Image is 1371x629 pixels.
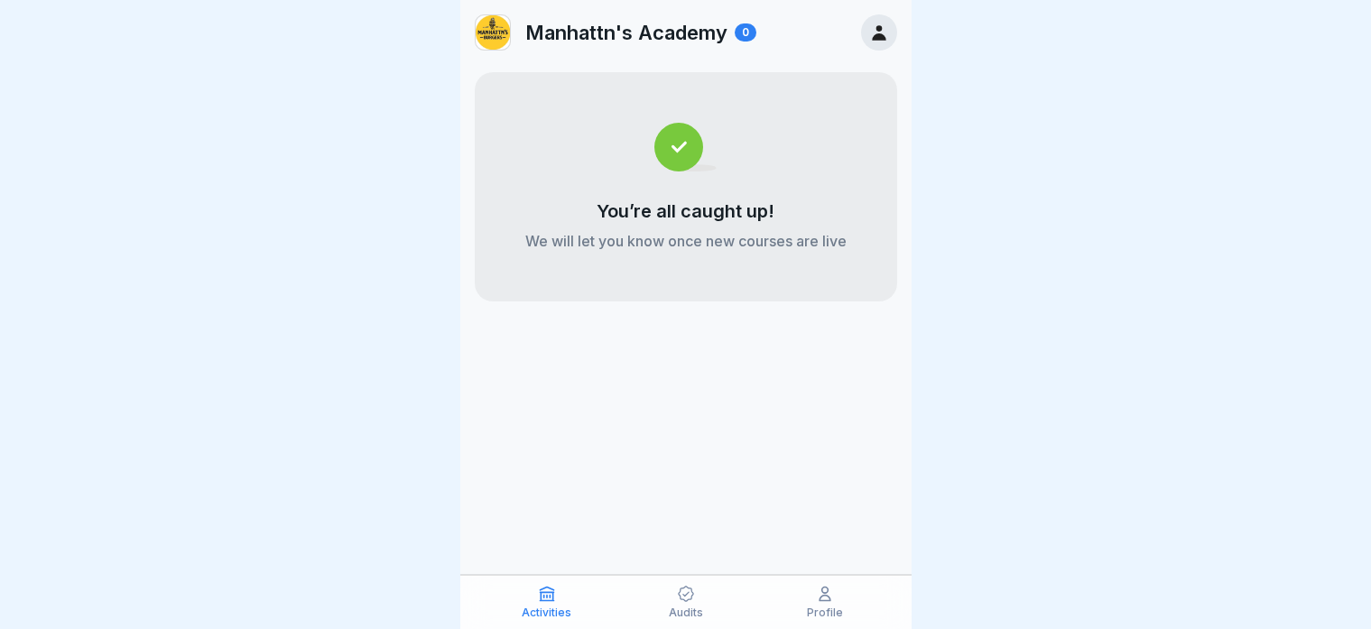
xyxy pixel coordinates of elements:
[597,200,774,222] p: You’re all caught up!
[654,123,717,171] img: completed.svg
[525,21,727,44] p: Manhattn's Academy
[522,606,571,619] p: Activities
[807,606,843,619] p: Profile
[525,231,847,251] p: We will let you know once new courses are live
[735,23,756,42] div: 0
[476,15,510,50] img: p8ouv9xn41cnxwp9iu66nlpb.png
[669,606,703,619] p: Audits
